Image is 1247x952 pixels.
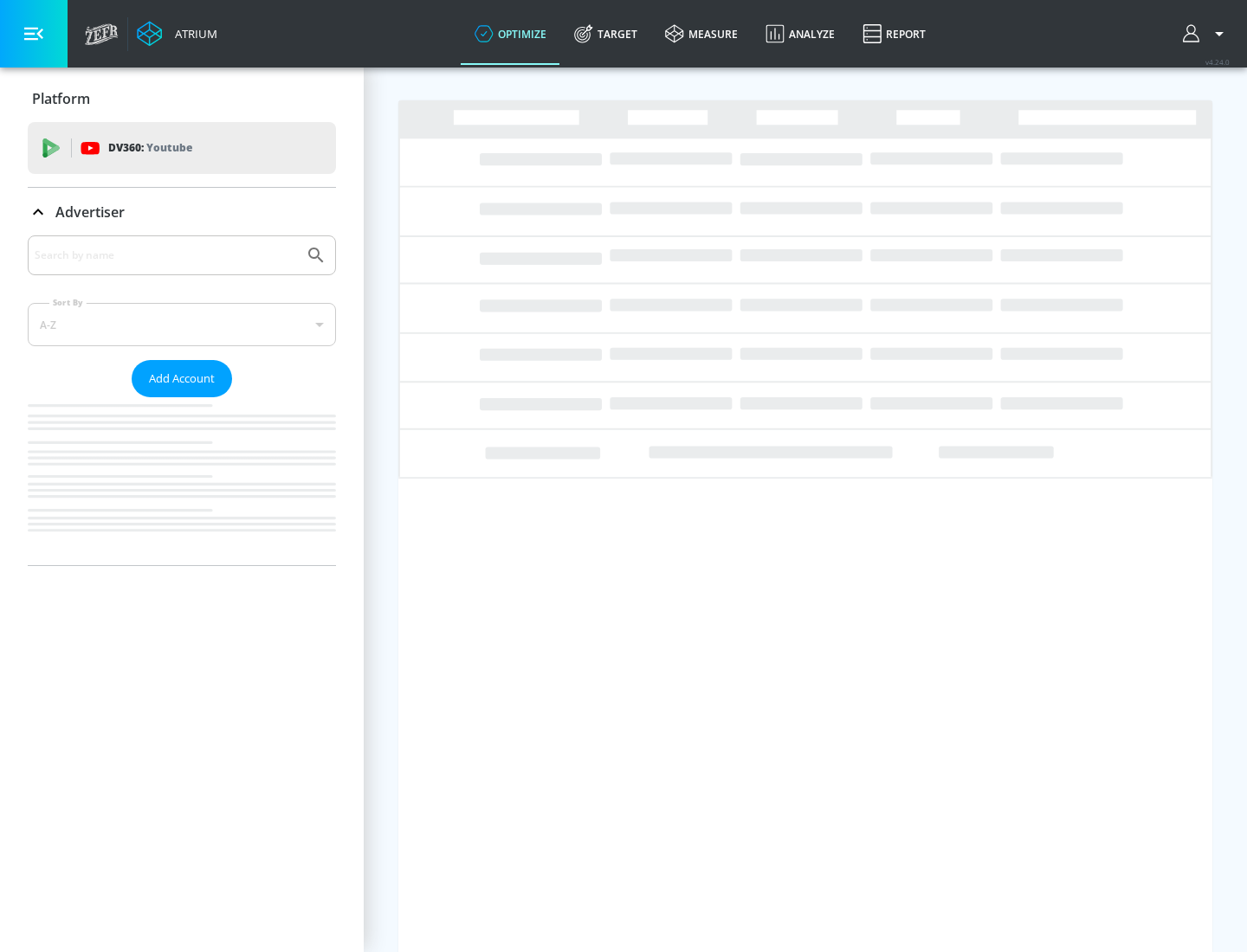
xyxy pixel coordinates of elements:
p: DV360: [108,138,192,158]
div: Advertiser [28,235,336,565]
a: Report [849,3,940,65]
label: Sort By [49,297,87,308]
p: Platform [32,89,90,108]
span: Add Account [149,369,215,389]
div: Atrium [168,26,217,42]
div: Advertiser [28,188,336,236]
span: v 4.24.0 [1205,57,1230,67]
p: Advertiser [55,203,125,222]
nav: list of Advertiser [28,397,336,565]
p: Youtube [146,138,192,157]
a: measure [651,3,752,65]
div: DV360: Youtube [28,122,336,174]
a: Atrium [137,21,217,47]
a: Target [560,3,651,65]
input: Search by name [35,244,297,267]
a: Analyze [752,3,849,65]
div: Platform [28,74,336,123]
a: optimize [461,3,560,65]
div: A-Z [28,303,336,346]
button: Add Account [132,360,232,397]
